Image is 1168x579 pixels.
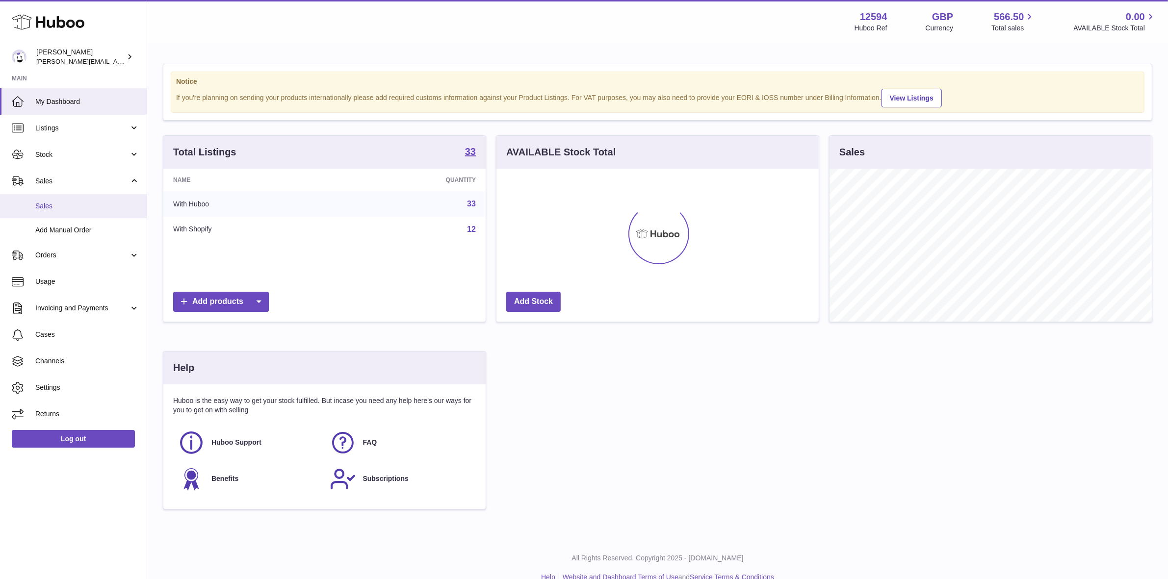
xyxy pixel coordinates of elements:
[211,438,261,447] span: Huboo Support
[35,356,139,366] span: Channels
[363,474,409,483] span: Subscriptions
[882,89,942,107] a: View Listings
[991,24,1035,33] span: Total sales
[506,292,561,312] a: Add Stock
[465,147,476,158] a: 33
[12,430,135,448] a: Log out
[465,147,476,156] strong: 33
[330,429,471,456] a: FAQ
[506,146,616,159] h3: AVAILABLE Stock Total
[36,57,197,65] span: [PERSON_NAME][EMAIL_ADDRESS][DOMAIN_NAME]
[855,24,887,33] div: Huboo Ref
[35,409,139,419] span: Returns
[178,466,320,492] a: Benefits
[467,200,476,208] a: 33
[926,24,954,33] div: Currency
[35,97,139,106] span: My Dashboard
[35,201,139,211] span: Sales
[991,10,1035,33] a: 566.50 Total sales
[173,396,476,415] p: Huboo is the easy way to get your stock fulfilled. But incase you need any help here's our ways f...
[363,438,377,447] span: FAQ
[173,361,194,375] h3: Help
[176,77,1139,86] strong: Notice
[35,383,139,392] span: Settings
[35,303,129,313] span: Invoicing and Payments
[839,146,865,159] h3: Sales
[1126,10,1145,24] span: 0.00
[35,150,129,159] span: Stock
[211,474,238,483] span: Benefits
[860,10,887,24] strong: 12594
[178,429,320,456] a: Huboo Support
[36,48,125,66] div: [PERSON_NAME]
[173,146,236,159] h3: Total Listings
[163,191,337,217] td: With Huboo
[35,226,139,235] span: Add Manual Order
[1073,24,1156,33] span: AVAILABLE Stock Total
[35,124,129,133] span: Listings
[176,87,1139,107] div: If you're planning on sending your products internationally please add required customs informati...
[35,330,139,339] span: Cases
[994,10,1024,24] span: 566.50
[467,225,476,233] a: 12
[932,10,953,24] strong: GBP
[163,169,337,191] th: Name
[35,176,129,186] span: Sales
[35,251,129,260] span: Orders
[155,554,1160,563] p: All Rights Reserved. Copyright 2025 - [DOMAIN_NAME]
[337,169,486,191] th: Quantity
[1073,10,1156,33] a: 0.00 AVAILABLE Stock Total
[35,277,139,286] span: Usage
[12,50,26,64] img: owen@wearemakewaves.com
[330,466,471,492] a: Subscriptions
[163,217,337,242] td: With Shopify
[173,292,269,312] a: Add products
